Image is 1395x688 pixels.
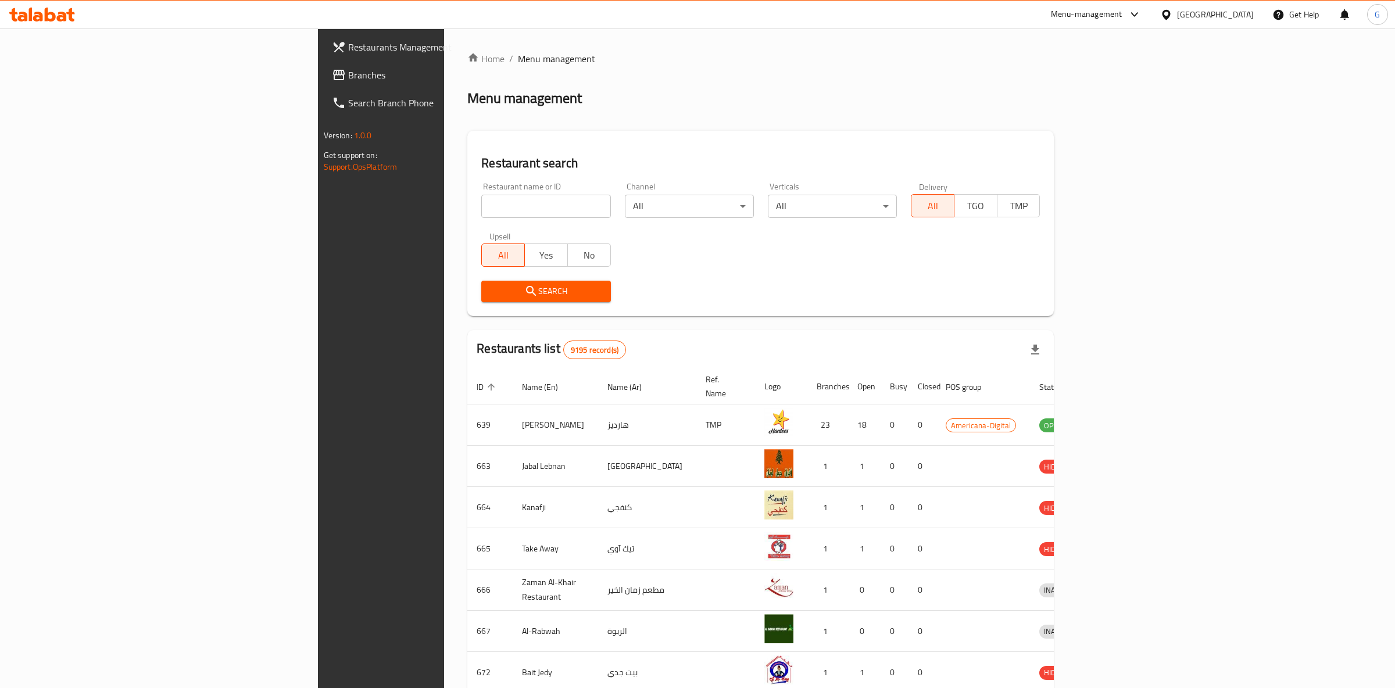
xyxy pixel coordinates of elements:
button: Search [481,281,610,302]
td: Take Away [513,528,598,569]
span: HIDDEN [1039,501,1074,515]
td: 0 [881,446,908,487]
input: Search for restaurant name or ID.. [481,195,610,218]
td: Kanafji [513,487,598,528]
span: 1.0.0 [354,128,372,143]
div: Total records count [563,341,626,359]
td: 0 [908,446,936,487]
span: HIDDEN [1039,666,1074,679]
button: All [911,194,954,217]
span: Status [1039,380,1077,394]
span: Name (Ar) [607,380,657,394]
a: Branches [323,61,551,89]
td: 0 [848,611,881,652]
th: Busy [881,369,908,404]
a: Support.OpsPlatform [324,159,398,174]
span: POS group [946,380,996,394]
td: 0 [881,569,908,611]
nav: breadcrumb [467,52,1054,66]
td: 0 [908,487,936,528]
span: INACTIVE [1039,625,1079,638]
td: 1 [848,446,881,487]
a: Restaurants Management [323,33,551,61]
span: No [573,247,606,264]
div: OPEN [1039,418,1068,432]
button: TGO [954,194,997,217]
img: Al-Rabwah [764,614,793,643]
td: 0 [881,528,908,569]
td: 1 [807,528,848,569]
td: [GEOGRAPHIC_DATA] [598,446,696,487]
td: 0 [908,528,936,569]
td: Zaman Al-Khair Restaurant [513,569,598,611]
td: Al-Rabwah [513,611,598,652]
span: Search Branch Phone [348,96,542,110]
span: Get support on: [324,148,377,163]
td: 1 [848,528,881,569]
button: No [567,243,611,267]
button: TMP [997,194,1040,217]
span: INACTIVE [1039,583,1079,597]
span: TMP [1002,198,1036,214]
th: Open [848,369,881,404]
td: 1 [807,569,848,611]
td: 0 [908,404,936,446]
td: مطعم زمان الخير [598,569,696,611]
td: كنفجي [598,487,696,528]
span: Restaurants Management [348,40,542,54]
span: Ref. Name [706,372,741,400]
div: HIDDEN [1039,666,1074,680]
span: Search [491,284,601,299]
td: 0 [881,487,908,528]
td: 0 [848,569,881,611]
button: All [481,243,525,267]
div: HIDDEN [1039,501,1074,515]
span: Branches [348,68,542,82]
img: Kanafji [764,490,793,519]
div: All [625,195,754,218]
span: TGO [959,198,993,214]
td: 23 [807,404,848,446]
td: 0 [908,611,936,652]
span: All [916,198,950,214]
span: Yes [530,247,563,264]
label: Delivery [919,182,948,191]
td: [PERSON_NAME] [513,404,598,446]
img: Jabal Lebnan [764,449,793,478]
span: ID [477,380,499,394]
th: Logo [755,369,807,404]
span: All [487,247,520,264]
span: HIDDEN [1039,543,1074,556]
img: Bait Jedy [764,655,793,685]
h2: Restaurant search [481,155,1040,172]
div: HIDDEN [1039,542,1074,556]
div: All [768,195,897,218]
img: Take Away [764,532,793,561]
div: Export file [1021,336,1049,364]
td: 1 [807,487,848,528]
td: هارديز [598,404,696,446]
button: Yes [524,243,568,267]
div: [GEOGRAPHIC_DATA] [1177,8,1254,21]
span: HIDDEN [1039,460,1074,474]
td: 1 [848,487,881,528]
img: Zaman Al-Khair Restaurant [764,573,793,602]
span: G [1375,8,1380,21]
div: INACTIVE [1039,625,1079,639]
td: 1 [807,611,848,652]
td: 18 [848,404,881,446]
span: Version: [324,128,352,143]
td: 0 [881,404,908,446]
th: Branches [807,369,848,404]
span: 9195 record(s) [564,345,625,356]
td: 0 [908,569,936,611]
h2: Restaurants list [477,340,626,359]
th: Closed [908,369,936,404]
div: Menu-management [1051,8,1122,21]
td: 0 [881,611,908,652]
label: Upsell [489,232,511,240]
td: الربوة [598,611,696,652]
td: تيك آوي [598,528,696,569]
